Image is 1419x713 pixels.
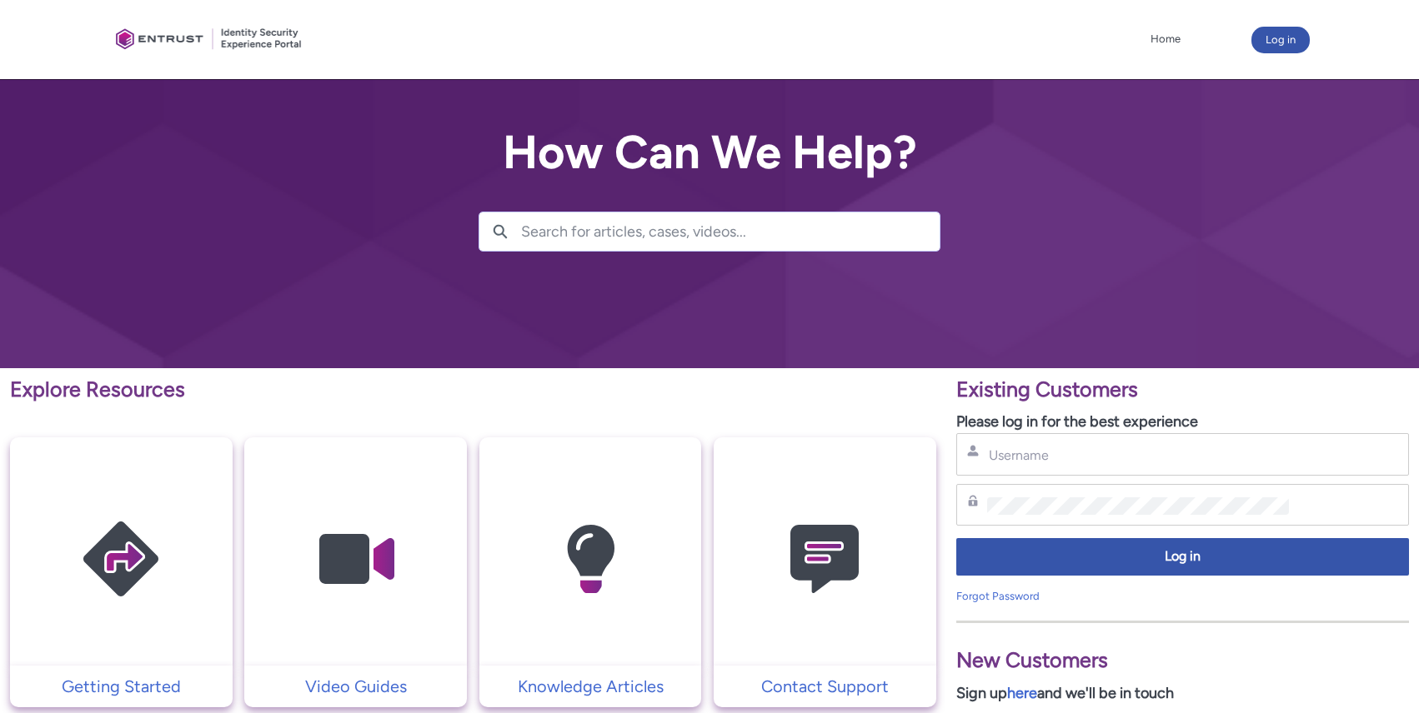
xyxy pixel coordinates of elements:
a: Home [1146,27,1185,52]
img: Knowledge Articles [511,470,669,649]
p: Getting Started [18,674,224,699]
img: Video Guides [277,470,435,649]
button: Search [479,212,521,251]
p: Sign up and we'll be in touch [956,682,1409,705]
a: Contact Support [714,674,936,699]
p: New Customers [956,645,1409,676]
p: Explore Resources [10,374,936,406]
p: Existing Customers [956,374,1409,406]
input: Username [987,446,1289,464]
img: Getting Started [42,470,200,649]
h2: How Can We Help? [479,127,940,178]
a: Knowledge Articles [479,674,702,699]
button: Log in [956,538,1409,576]
a: Getting Started [10,674,233,699]
a: here [1007,684,1037,702]
span: Log in [967,547,1398,566]
a: Forgot Password [956,590,1040,602]
p: Knowledge Articles [488,674,694,699]
img: Contact Support [745,470,904,649]
p: Please log in for the best experience [956,411,1409,433]
p: Contact Support [722,674,928,699]
a: Video Guides [244,674,467,699]
p: Video Guides [253,674,459,699]
button: Log in [1251,27,1310,53]
input: Search for articles, cases, videos... [521,212,940,251]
